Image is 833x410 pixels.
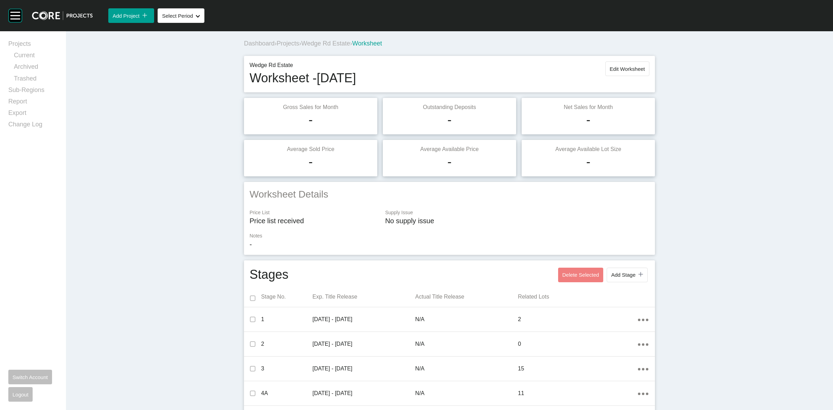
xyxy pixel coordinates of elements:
[518,316,638,323] p: 2
[309,153,313,170] h1: -
[518,340,638,348] p: 0
[312,390,415,397] p: [DATE] - [DATE]
[8,370,52,384] button: Switch Account
[250,209,378,216] p: Price List
[415,390,518,397] p: N/A
[162,13,193,19] span: Select Period
[610,66,645,72] span: Edit Worksheet
[385,209,649,216] p: Supply Issue
[261,293,312,301] p: Stage No.
[158,8,204,23] button: Select Period
[8,40,58,51] a: Projects
[250,187,649,201] h2: Worksheet Details
[388,103,511,111] p: Outstanding Deposits
[32,11,93,20] img: core-logo-dark.3138cae2.png
[14,74,58,86] a: Trashed
[244,40,275,47] a: Dashboard
[447,111,452,128] h1: -
[261,340,312,348] p: 2
[108,8,154,23] button: Add Project
[250,233,649,240] p: Notes
[388,145,511,153] p: Average Available Price
[8,120,58,132] a: Change Log
[518,390,638,397] p: 11
[415,293,518,301] p: Actual Title Release
[299,40,301,47] span: ›
[527,145,649,153] p: Average Available Lot Size
[8,109,58,120] a: Export
[312,293,415,301] p: Exp. Title Release
[415,365,518,373] p: N/A
[261,390,312,397] p: 4A
[8,97,58,109] a: Report
[250,69,356,87] h1: Worksheet - [DATE]
[611,272,636,278] span: Add Stage
[250,216,378,226] p: Price list received
[250,266,288,284] h1: Stages
[309,111,313,128] h1: -
[8,387,33,402] button: Logout
[586,111,590,128] h1: -
[605,61,649,76] button: Edit Worksheet
[277,40,299,47] a: Projects
[518,293,638,301] p: Related Lots
[261,316,312,323] p: 1
[352,40,382,47] span: Worksheet
[275,40,277,47] span: ›
[586,153,590,170] h1: -
[261,365,312,373] p: 3
[250,103,372,111] p: Gross Sales for Month
[518,365,638,373] p: 15
[14,51,58,62] a: Current
[12,392,28,398] span: Logout
[301,40,350,47] a: Wedge Rd Estate
[112,13,140,19] span: Add Project
[385,216,649,226] p: No supply issue
[8,86,58,97] a: Sub-Regions
[12,374,48,380] span: Switch Account
[527,103,649,111] p: Net Sales for Month
[415,316,518,323] p: N/A
[558,268,603,282] button: Delete Selected
[312,316,415,323] p: [DATE] - [DATE]
[250,240,649,249] p: -
[350,40,352,47] span: ›
[14,62,58,74] a: Archived
[250,145,372,153] p: Average Sold Price
[607,268,648,282] button: Add Stage
[562,272,599,278] span: Delete Selected
[415,340,518,348] p: N/A
[312,340,415,348] p: [DATE] - [DATE]
[447,153,452,170] h1: -
[312,365,415,373] p: [DATE] - [DATE]
[250,61,356,69] p: Wedge Rd Estate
